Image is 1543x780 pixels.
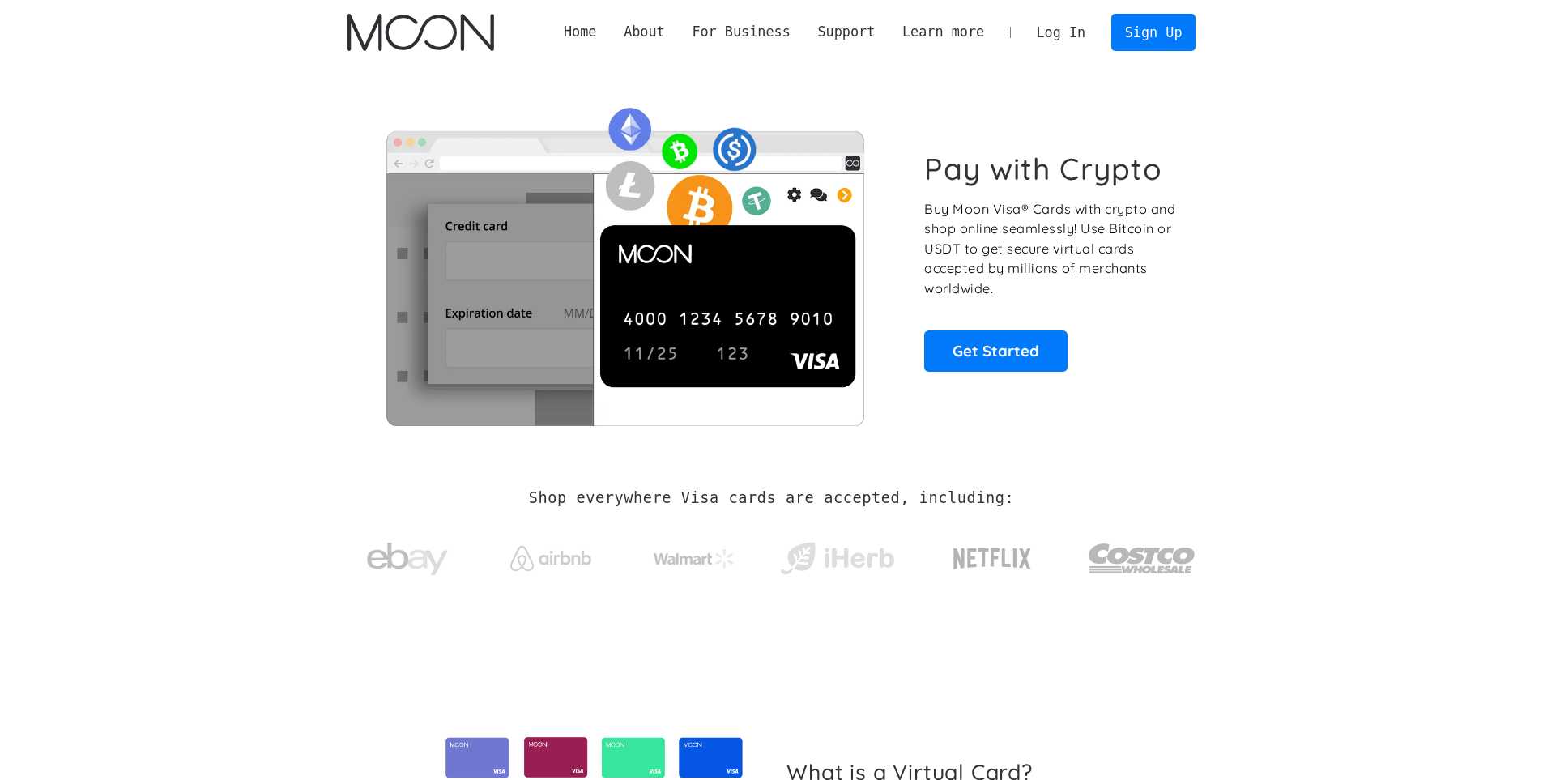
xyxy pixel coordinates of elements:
[777,538,897,580] img: iHerb
[550,22,610,42] a: Home
[692,22,790,42] div: For Business
[490,530,611,579] a: Airbnb
[347,14,494,51] a: home
[924,151,1162,187] h1: Pay with Crypto
[1023,15,1099,50] a: Log In
[1111,14,1196,50] a: Sign Up
[510,546,591,571] img: Airbnb
[920,522,1065,587] a: Netflix
[679,22,804,42] div: For Business
[347,96,902,425] img: Moon Cards let you spend your crypto anywhere Visa is accepted.
[624,22,665,42] div: About
[529,489,1014,507] h2: Shop everywhere Visa cards are accepted, including:
[804,22,889,42] div: Support
[1088,528,1196,589] img: Costco
[777,522,897,588] a: iHerb
[952,539,1033,579] img: Netflix
[1088,512,1196,597] a: Costco
[633,533,754,577] a: Walmart
[889,22,998,42] div: Learn more
[902,22,984,42] div: Learn more
[347,14,494,51] img: Moon Logo
[924,199,1178,299] p: Buy Moon Visa® Cards with crypto and shop online seamlessly! Use Bitcoin or USDT to get secure vi...
[654,549,735,569] img: Walmart
[817,22,875,42] div: Support
[610,22,678,42] div: About
[924,330,1068,371] a: Get Started
[367,534,448,585] img: ebay
[347,518,468,593] a: ebay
